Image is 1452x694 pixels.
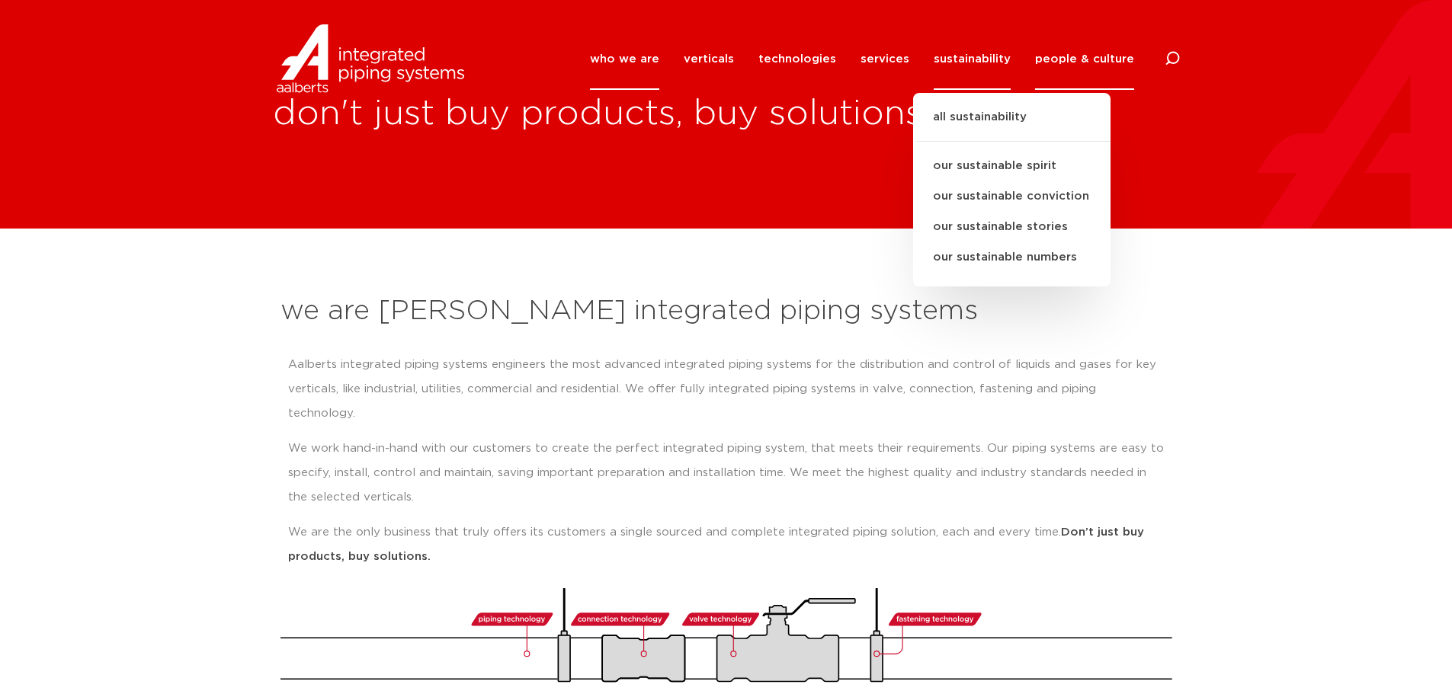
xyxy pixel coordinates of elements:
[1035,28,1134,90] a: people & culture
[913,242,1111,273] a: our sustainable numbers
[913,151,1111,181] a: our sustainable spirit
[590,28,1134,90] nav: Menu
[288,437,1165,510] p: We work hand-in-hand with our customers to create the perfect integrated piping system, that meet...
[913,93,1111,286] ul: sustainability
[934,28,1011,90] a: sustainability
[758,28,836,90] a: technologies
[590,28,659,90] a: who we are
[913,212,1111,242] a: our sustainable stories
[913,181,1111,212] a: our sustainable conviction
[288,353,1165,426] p: Aalberts integrated piping systems engineers the most advanced integrated piping systems for the ...
[913,108,1111,142] a: all sustainability
[861,28,909,90] a: services
[280,293,1172,330] h2: we are [PERSON_NAME] integrated piping systems
[288,520,1165,569] p: We are the only business that truly offers its customers a single sourced and complete integrated...
[684,28,734,90] a: verticals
